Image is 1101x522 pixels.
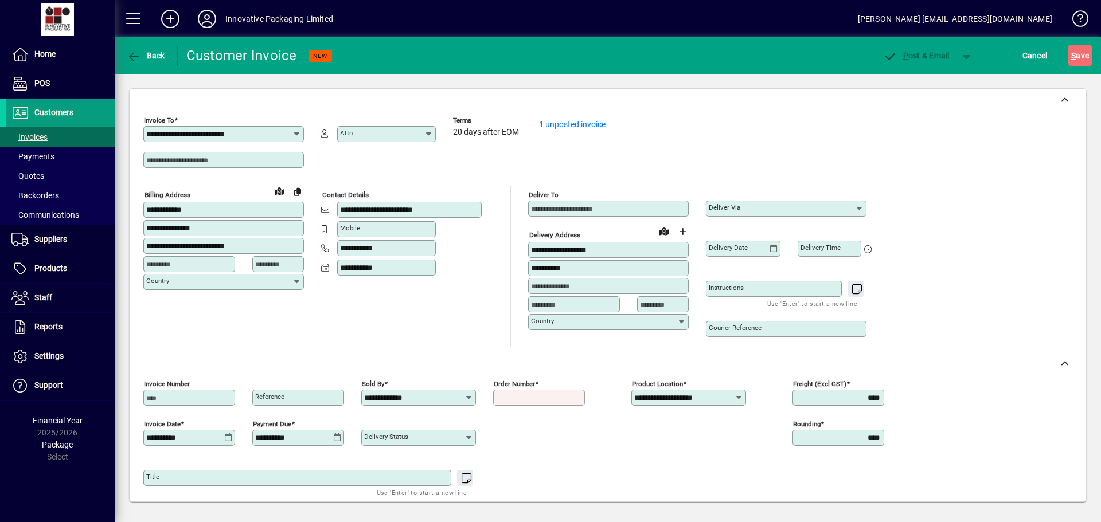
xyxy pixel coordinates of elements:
span: Products [34,264,67,273]
button: Back [124,45,168,66]
mat-label: Reference [255,393,284,401]
span: Invoices [11,132,48,142]
mat-label: Deliver To [529,191,559,199]
app-page-header-button: Back [115,45,178,66]
span: Payments [11,152,54,161]
a: Backorders [6,186,115,205]
span: Back [127,51,165,60]
span: ost & Email [883,51,950,60]
a: Invoices [6,127,115,147]
mat-label: Invoice date [144,420,181,428]
a: Reports [6,313,115,342]
a: Knowledge Base [1064,2,1087,40]
mat-label: Invoice number [144,380,190,388]
mat-label: Attn [340,129,353,137]
span: Staff [34,293,52,302]
a: Support [6,371,115,400]
span: Home [34,49,56,58]
div: Innovative Packaging Limited [225,10,333,28]
mat-label: Country [146,277,169,285]
mat-label: Product location [632,380,683,388]
a: Suppliers [6,225,115,254]
span: P [903,51,908,60]
span: Cancel [1022,46,1048,65]
span: S [1071,51,1076,60]
a: View on map [655,222,673,240]
span: NEW [313,52,327,60]
a: Communications [6,205,115,225]
mat-label: Courier Reference [709,324,762,332]
mat-label: Delivery time [801,244,841,252]
mat-label: Payment due [253,420,291,428]
mat-label: Instructions [709,284,744,292]
div: [PERSON_NAME] [EMAIL_ADDRESS][DOMAIN_NAME] [858,10,1052,28]
mat-hint: Use 'Enter' to start a new line [377,486,467,499]
a: Products [6,254,115,283]
mat-label: Country [531,317,554,325]
button: Choose address [673,222,692,241]
div: Customer Invoice [186,46,297,65]
a: POS [6,69,115,98]
a: View on map [270,182,288,200]
mat-label: Invoice To [144,116,174,124]
a: Quotes [6,166,115,186]
span: Customers [34,108,73,117]
span: Package [42,440,73,449]
a: Home [6,40,115,69]
button: Copy to Delivery address [288,182,307,201]
span: Settings [34,351,64,360]
span: Support [34,380,63,390]
span: Suppliers [34,234,67,244]
a: 1 unposted invoice [539,120,606,129]
span: Backorders [11,191,59,200]
span: Reports [34,322,63,331]
span: Communications [11,210,79,219]
span: ave [1071,46,1089,65]
span: 20 days after EOM [453,128,519,137]
a: Payments [6,147,115,166]
span: Terms [453,117,522,124]
span: Quotes [11,171,44,180]
mat-label: Order number [494,380,535,388]
button: Cancel [1020,45,1051,66]
button: Post & Email [877,45,955,66]
mat-label: Sold by [362,380,384,388]
button: Save [1068,45,1092,66]
span: Financial Year [33,416,83,425]
mat-label: Title [146,473,159,481]
mat-label: Deliver via [709,203,740,211]
a: Settings [6,342,115,371]
a: Staff [6,284,115,312]
mat-hint: Use 'Enter' to start a new line [767,297,857,310]
mat-label: Delivery date [709,244,748,252]
button: Profile [189,9,225,29]
mat-label: Freight (excl GST) [793,380,846,388]
span: POS [34,79,50,88]
mat-label: Mobile [340,224,360,232]
mat-label: Rounding [793,420,821,428]
button: Add [152,9,189,29]
mat-label: Delivery status [364,433,408,441]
